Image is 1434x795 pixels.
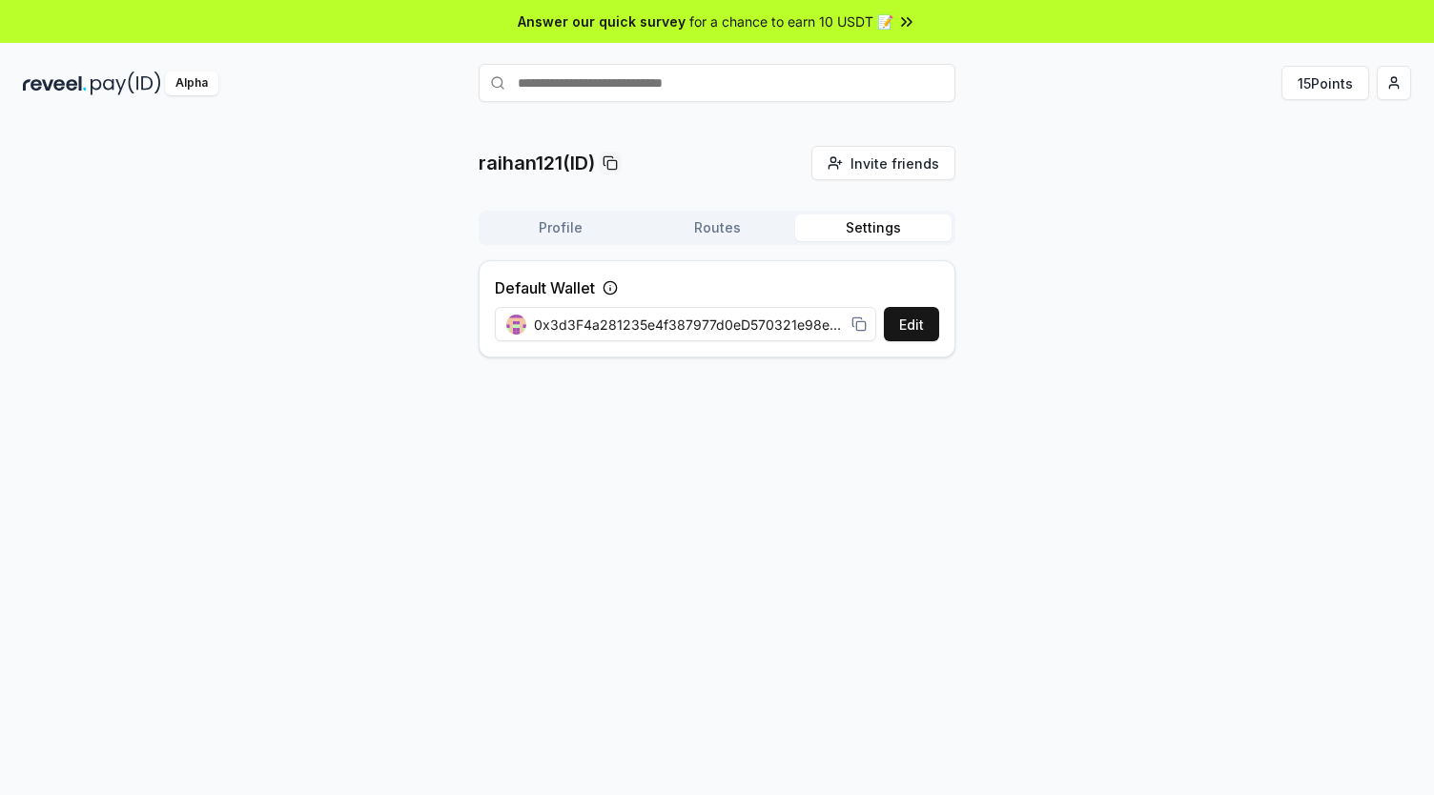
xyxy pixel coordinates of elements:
p: raihan121(ID) [479,150,595,176]
span: for a chance to earn 10 USDT 📝 [689,11,893,31]
span: 0x3d3F4a281235e4f387977d0eD570321e98ed5A53 [534,315,844,335]
label: Default Wallet [495,276,595,299]
span: Invite friends [850,153,939,173]
button: Routes [639,214,795,241]
button: Settings [795,214,952,241]
button: Edit [884,307,939,341]
button: Invite friends [811,146,955,180]
button: Profile [482,214,639,241]
button: 15Points [1281,66,1369,100]
span: Answer our quick survey [518,11,686,31]
img: reveel_dark [23,71,87,95]
div: Alpha [165,71,218,95]
img: pay_id [91,71,161,95]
